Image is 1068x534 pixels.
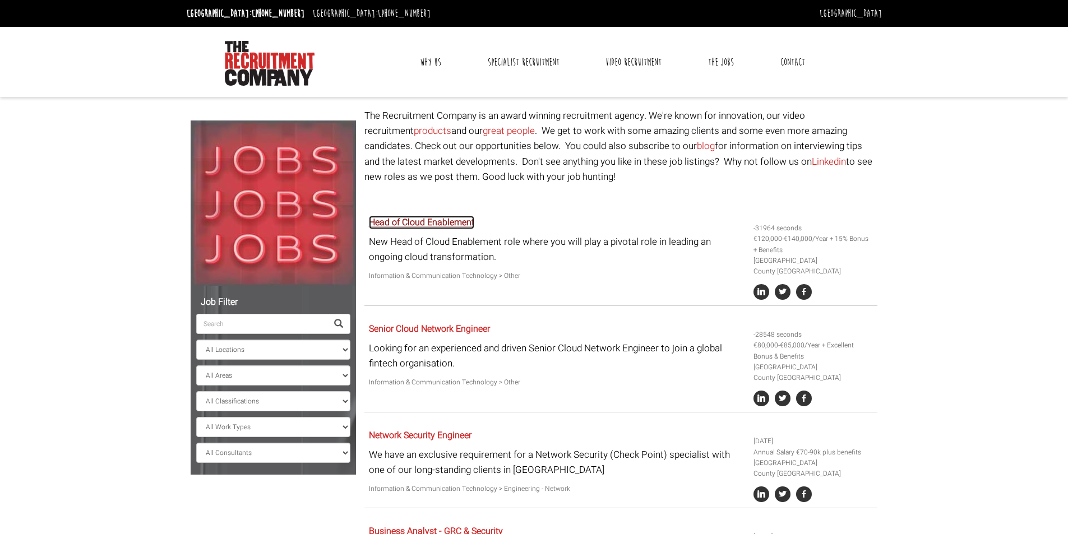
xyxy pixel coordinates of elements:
[753,458,873,479] li: [GEOGRAPHIC_DATA] County [GEOGRAPHIC_DATA]
[196,314,327,334] input: Search
[369,271,745,281] p: Information & Communication Technology > Other
[369,234,745,264] p: New Head of Cloud Enablement role where you will play a pivotal role in leading an ongoing cloud ...
[369,216,474,229] a: Head of Cloud Enablement
[753,340,873,361] li: €80,000-€85,000/Year + Excellent Bonus & Benefits
[753,234,873,255] li: €120,000-€140,000/Year + 15% Bonus + Benefits
[753,329,873,340] li: -28548 seconds
[369,429,471,442] a: Network Security Engineer
[597,48,670,76] a: Video Recruitment
[820,7,882,20] a: [GEOGRAPHIC_DATA]
[369,447,745,477] p: We have an exclusive requirement for a Network Security (Check Point) specialist with one of our ...
[812,155,846,169] a: Linkedin
[412,48,450,76] a: Why Us
[310,4,433,22] li: [GEOGRAPHIC_DATA]:
[369,341,745,371] p: Looking for an experienced and driven Senior Cloud Network Engineer to join a global fintech orga...
[225,41,315,86] img: The Recruitment Company
[479,48,568,76] a: Specialist Recruitment
[369,377,745,388] p: Information & Communication Technology > Other
[196,298,350,308] h5: Job Filter
[772,48,813,76] a: Contact
[753,362,873,383] li: [GEOGRAPHIC_DATA] County [GEOGRAPHIC_DATA]
[378,7,431,20] a: [PHONE_NUMBER]
[697,139,715,153] a: blog
[700,48,742,76] a: The Jobs
[753,447,873,458] li: Annual Salary €70-90k plus benefits
[753,223,873,234] li: -31964 seconds
[369,484,745,494] p: Information & Communication Technology > Engineering - Network
[364,108,877,184] p: The Recruitment Company is an award winning recruitment agency. We're known for innovation, our v...
[252,7,304,20] a: [PHONE_NUMBER]
[753,256,873,277] li: [GEOGRAPHIC_DATA] County [GEOGRAPHIC_DATA]
[414,124,451,138] a: products
[184,4,307,22] li: [GEOGRAPHIC_DATA]:
[753,436,873,447] li: [DATE]
[191,120,356,286] img: Jobs, Jobs, Jobs
[369,322,490,336] a: Senior Cloud Network Engineer
[483,124,535,138] a: great people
